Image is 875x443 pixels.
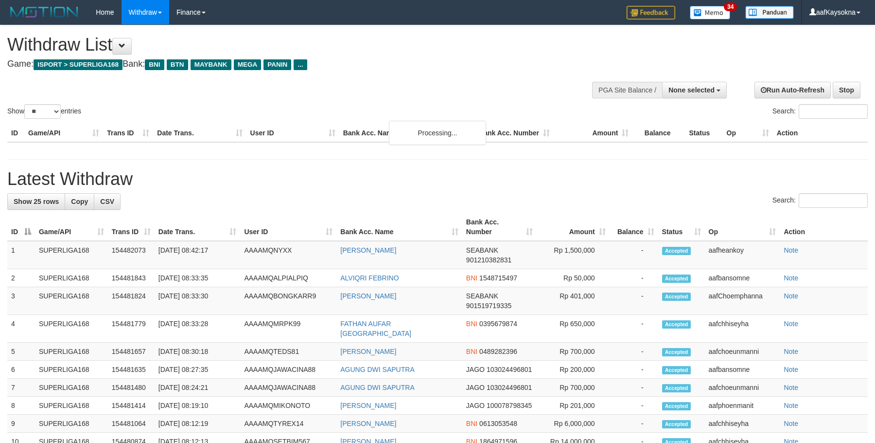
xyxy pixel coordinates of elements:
[7,241,35,269] td: 1
[784,246,798,254] a: Note
[7,59,574,69] h4: Game: Bank:
[340,348,396,355] a: [PERSON_NAME]
[784,320,798,328] a: Note
[35,379,108,397] td: SUPERLIGA168
[246,124,339,142] th: User ID
[7,415,35,433] td: 9
[155,315,241,343] td: [DATE] 08:33:28
[108,269,155,287] td: 154481843
[339,124,475,142] th: Bank Acc. Name
[340,384,414,391] a: AGUNG DWI SAPUTRA
[537,241,610,269] td: Rp 1,500,000
[662,82,727,98] button: None selected
[668,86,715,94] span: None selected
[685,124,722,142] th: Status
[537,287,610,315] td: Rp 401,000
[71,198,88,205] span: Copy
[610,361,658,379] td: -
[155,241,241,269] td: [DATE] 08:42:17
[240,397,336,415] td: AAAAMQMIKONOTO
[537,213,610,241] th: Amount: activate to sort column ascending
[240,315,336,343] td: AAAAMQMRPK99
[466,246,498,254] span: SEABANK
[833,82,860,98] a: Stop
[108,361,155,379] td: 154481635
[466,384,485,391] span: JAGO
[662,275,691,283] span: Accepted
[610,241,658,269] td: -
[662,420,691,428] span: Accepted
[240,379,336,397] td: AAAAMQJAWACINA88
[466,348,477,355] span: BNI
[773,124,868,142] th: Action
[784,366,798,373] a: Note
[627,6,675,19] img: Feedback.jpg
[155,343,241,361] td: [DATE] 08:30:18
[35,397,108,415] td: SUPERLIGA168
[340,274,399,282] a: ALVIQRI FEBRINO
[479,348,517,355] span: Copy 0489282396 to clipboard
[724,2,737,11] span: 34
[340,366,414,373] a: AGUNG DWI SAPUTRA
[610,415,658,433] td: -
[35,415,108,433] td: SUPERLIGA168
[340,320,411,337] a: FATHAN AUFAR [GEOGRAPHIC_DATA]
[7,343,35,361] td: 5
[475,124,554,142] th: Bank Acc. Number
[7,104,81,119] label: Show entries
[799,104,868,119] input: Search:
[537,361,610,379] td: Rp 200,000
[662,348,691,356] span: Accepted
[705,315,780,343] td: aafchhiseyha
[632,124,685,142] th: Balance
[466,420,477,427] span: BNI
[610,287,658,315] td: -
[610,213,658,241] th: Balance: activate to sort column ascending
[799,193,868,208] input: Search:
[294,59,307,70] span: ...
[554,124,632,142] th: Amount
[100,198,114,205] span: CSV
[35,361,108,379] td: SUPERLIGA168
[35,213,108,241] th: Game/API: activate to sort column ascending
[690,6,731,19] img: Button%20Memo.svg
[487,384,532,391] span: Copy 103024496801 to clipboard
[537,315,610,343] td: Rp 650,000
[7,35,574,55] h1: Withdraw List
[705,379,780,397] td: aafchoeunmanni
[537,379,610,397] td: Rp 700,000
[234,59,262,70] span: MEGA
[466,256,511,264] span: Copy 901210382831 to clipboard
[240,415,336,433] td: AAAAMQTYREX14
[662,366,691,374] span: Accepted
[263,59,291,70] span: PANIN
[155,415,241,433] td: [DATE] 08:12:19
[240,241,336,269] td: AAAAMQNYXX
[7,361,35,379] td: 6
[35,287,108,315] td: SUPERLIGA168
[108,213,155,241] th: Trans ID: activate to sort column ascending
[240,213,336,241] th: User ID: activate to sort column ascending
[24,124,103,142] th: Game/API
[24,104,61,119] select: Showentries
[240,269,336,287] td: AAAAMQALPIALPIQ
[7,5,81,19] img: MOTION_logo.png
[155,269,241,287] td: [DATE] 08:33:35
[610,379,658,397] td: -
[466,292,498,300] span: SEABANK
[145,59,164,70] span: BNI
[103,124,153,142] th: Trans ID
[705,213,780,241] th: Op: activate to sort column ascending
[466,402,485,409] span: JAGO
[610,397,658,415] td: -
[108,287,155,315] td: 154481824
[479,320,517,328] span: Copy 0395679874 to clipboard
[340,420,396,427] a: [PERSON_NAME]
[784,292,798,300] a: Note
[7,169,868,189] h1: Latest Withdraw
[108,415,155,433] td: 154481064
[705,241,780,269] td: aafheankoy
[191,59,231,70] span: MAYBANK
[479,420,517,427] span: Copy 0613053548 to clipboard
[389,121,486,145] div: Processing...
